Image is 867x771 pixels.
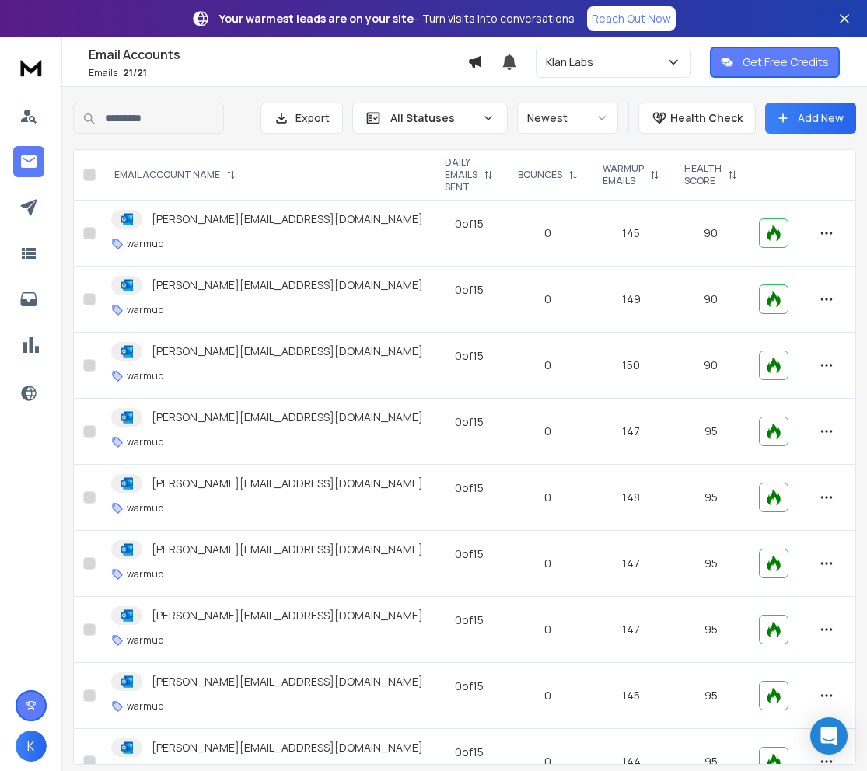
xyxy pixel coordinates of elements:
[152,476,423,491] p: [PERSON_NAME][EMAIL_ADDRESS][DOMAIN_NAME]
[127,304,163,316] p: warmup
[152,410,423,425] p: [PERSON_NAME][EMAIL_ADDRESS][DOMAIN_NAME]
[515,622,581,637] p: 0
[590,465,672,531] td: 148
[127,502,163,515] p: warmup
[515,225,581,241] p: 0
[546,54,600,70] p: Klan Labs
[219,11,575,26] p: – Turn visits into conversations
[590,663,672,729] td: 145
[515,490,581,505] p: 0
[515,291,581,307] p: 0
[445,156,477,194] p: DAILY EMAILS SENT
[260,103,343,134] button: Export
[590,597,672,663] td: 147
[114,169,236,181] div: EMAIL ACCOUNT NAME
[455,480,484,496] div: 0 of 15
[590,201,672,267] td: 145
[518,169,562,181] p: BOUNCES
[672,531,750,597] td: 95
[590,399,672,465] td: 147
[127,634,163,647] p: warmup
[16,53,47,82] img: logo
[152,211,423,227] p: [PERSON_NAME][EMAIL_ADDRESS][DOMAIN_NAME]
[127,370,163,382] p: warmup
[455,612,484,628] div: 0 of 15
[517,103,618,134] button: Newest
[455,546,484,562] div: 0 of 15
[710,47,840,78] button: Get Free Credits
[672,597,750,663] td: 95
[515,358,581,373] p: 0
[152,277,423,293] p: [PERSON_NAME][EMAIL_ADDRESS][DOMAIN_NAME]
[672,267,750,333] td: 90
[127,436,163,448] p: warmup
[672,201,750,267] td: 90
[670,110,743,126] p: Health Check
[455,216,484,232] div: 0 of 15
[515,424,581,439] p: 0
[672,333,750,399] td: 90
[672,399,750,465] td: 95
[152,740,423,755] p: [PERSON_NAME][EMAIL_ADDRESS][DOMAIN_NAME]
[515,754,581,769] p: 0
[16,731,47,762] button: K
[455,282,484,298] div: 0 of 15
[455,414,484,430] div: 0 of 15
[515,556,581,571] p: 0
[152,542,423,557] p: [PERSON_NAME][EMAIL_ADDRESS][DOMAIN_NAME]
[390,110,476,126] p: All Statuses
[127,700,163,713] p: warmup
[590,531,672,597] td: 147
[455,679,484,694] div: 0 of 15
[123,66,147,79] span: 21 / 21
[219,11,414,26] strong: Your warmest leads are on your site
[89,45,467,64] h1: Email Accounts
[743,54,829,70] p: Get Free Credits
[638,103,756,134] button: Health Check
[590,333,672,399] td: 150
[684,162,722,187] p: HEALTH SCORE
[152,674,423,689] p: [PERSON_NAME][EMAIL_ADDRESS][DOMAIN_NAME]
[672,465,750,531] td: 95
[592,11,671,26] p: Reach Out Now
[765,103,856,134] button: Add New
[89,67,467,79] p: Emails :
[127,238,163,250] p: warmup
[127,568,163,581] p: warmup
[590,267,672,333] td: 149
[587,6,676,31] a: Reach Out Now
[810,717,848,755] div: Open Intercom Messenger
[152,344,423,359] p: [PERSON_NAME][EMAIL_ADDRESS][DOMAIN_NAME]
[152,608,423,623] p: [PERSON_NAME][EMAIL_ADDRESS][DOMAIN_NAME]
[455,348,484,364] div: 0 of 15
[455,745,484,760] div: 0 of 15
[672,663,750,729] td: 95
[515,688,581,703] p: 0
[603,162,644,187] p: WARMUP EMAILS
